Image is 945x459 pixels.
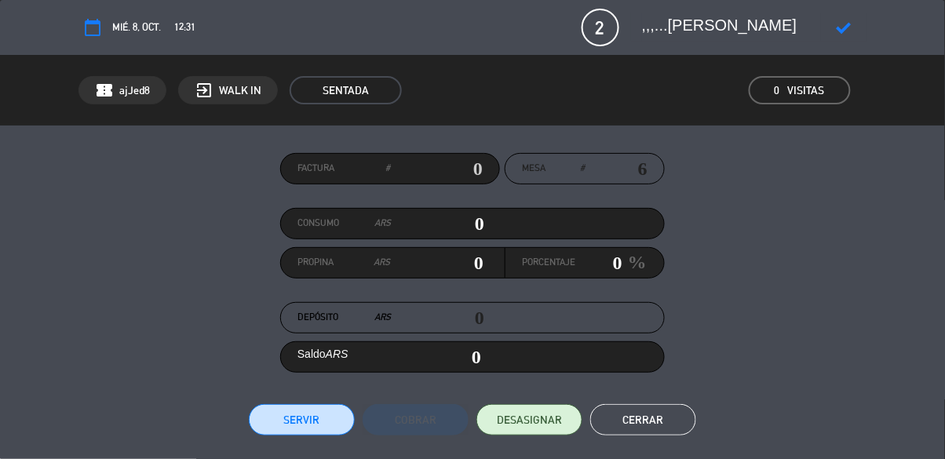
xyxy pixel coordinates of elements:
label: Propina [297,255,391,271]
span: 12:31 [174,19,195,35]
label: Factura [297,161,390,177]
em: # [580,161,585,177]
span: 0 [775,82,780,100]
label: Depósito [297,310,391,326]
button: calendar_today [78,13,107,42]
span: DESASIGNAR [497,412,562,428]
input: 0 [390,157,483,180]
label: Saldo [297,345,348,363]
span: 2 [582,9,619,46]
em: ARS [326,348,348,360]
button: Cerrar [590,404,696,435]
i: calendar_today [83,18,102,37]
em: ARS [374,216,391,231]
em: % [622,247,647,278]
em: # [385,161,390,177]
button: DESASIGNAR [476,404,582,435]
em: ARS [374,310,391,326]
i: exit_to_app [195,81,213,100]
em: Visitas [788,82,825,100]
em: ARS [374,255,390,271]
input: 0 [391,212,484,235]
label: Consumo [297,216,391,231]
input: number [585,157,648,180]
button: Servir [249,404,355,435]
span: confirmation_number [95,81,114,100]
input: 0 [390,251,483,275]
input: 0 [575,251,622,275]
span: SENTADA [290,76,402,104]
button: Cobrar [363,404,469,435]
span: WALK IN [219,82,261,100]
span: ajJed8 [119,82,150,100]
span: Mesa [522,161,545,177]
label: Porcentaje [522,255,575,271]
span: mié. 8, oct. [112,19,161,35]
